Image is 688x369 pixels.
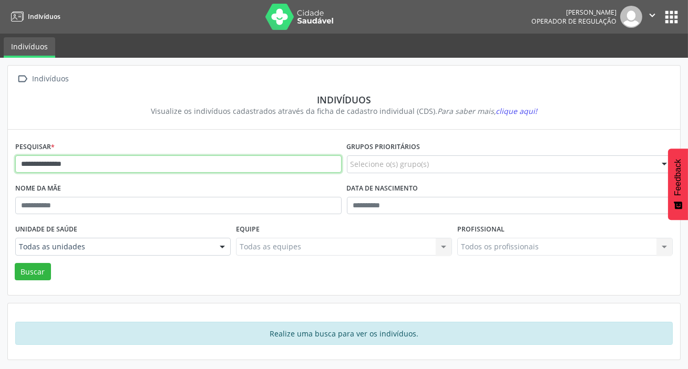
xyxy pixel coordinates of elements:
[531,17,617,26] span: Operador de regulação
[4,37,55,58] a: Indivíduos
[23,106,665,117] div: Visualize os indivíduos cadastrados através da ficha de cadastro individual (CDS).
[7,8,60,25] a: Indivíduos
[496,106,537,116] span: clique aqui!
[19,241,209,252] span: Todas as unidades
[351,159,429,170] span: Selecione o(s) grupo(s)
[662,8,681,26] button: apps
[15,322,673,345] div: Realize uma busca para ver os indivíduos.
[347,139,420,155] label: Grupos prioritários
[673,159,683,196] span: Feedback
[30,71,71,87] div: Indivíduos
[457,222,505,238] label: Profissional
[236,222,260,238] label: Equipe
[23,94,665,106] div: Indivíduos
[15,71,71,87] a:  Indivíduos
[15,71,30,87] i: 
[642,6,662,28] button: 
[15,139,55,155] label: Pesquisar
[347,181,418,197] label: Data de nascimento
[668,149,688,220] button: Feedback - Mostrar pesquisa
[28,12,60,21] span: Indivíduos
[15,181,61,197] label: Nome da mãe
[646,9,658,21] i: 
[620,6,642,28] img: img
[437,106,537,116] i: Para saber mais,
[15,222,77,238] label: Unidade de saúde
[15,263,51,281] button: Buscar
[531,8,617,17] div: [PERSON_NAME]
